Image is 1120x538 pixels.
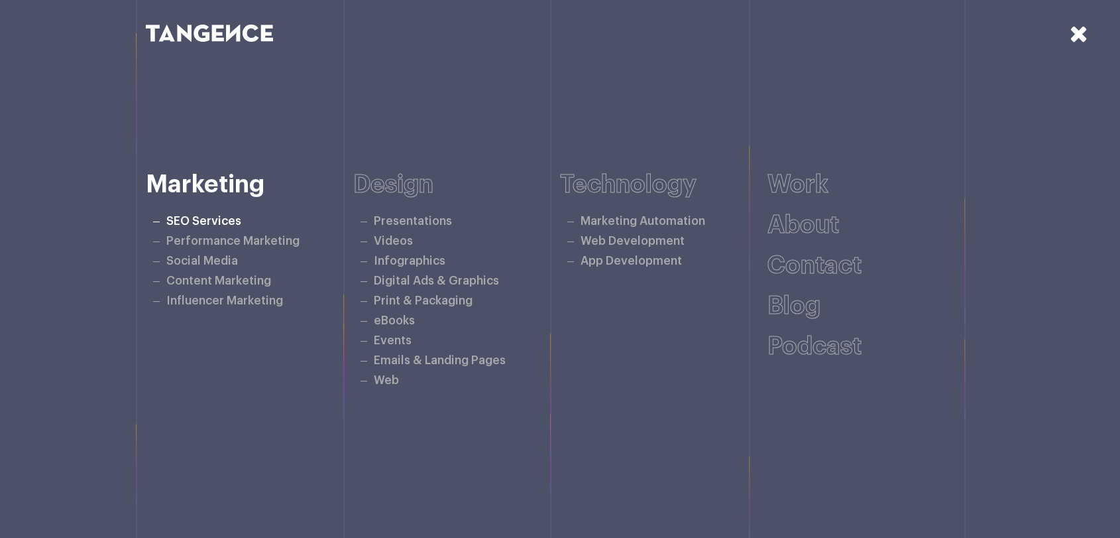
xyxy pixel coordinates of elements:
[581,255,682,267] a: App Development
[374,375,399,386] a: Web
[767,334,862,359] a: Podcast
[767,253,862,278] a: Contact
[374,295,473,306] a: Print & Packaging
[374,335,412,346] a: Events
[374,255,445,267] a: Infographics
[767,172,828,197] a: Work
[166,235,300,247] a: Performance Marketing
[581,235,685,247] a: Web Development
[374,355,506,366] a: Emails & Landing Pages
[166,295,283,306] a: Influencer Marketing
[374,216,452,227] a: Presentations
[166,275,271,287] a: Content Marketing
[767,294,820,318] a: Blog
[374,315,415,326] a: eBooks
[374,235,413,247] a: Videos
[767,213,839,237] a: About
[560,171,767,198] h6: Technology
[374,275,499,287] a: Digital Ads & Graphics
[146,171,353,198] h6: Marketing
[581,216,705,227] a: Marketing Automation
[166,255,238,267] a: Social Media
[353,171,561,198] h6: Design
[166,216,241,227] a: SEO Services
